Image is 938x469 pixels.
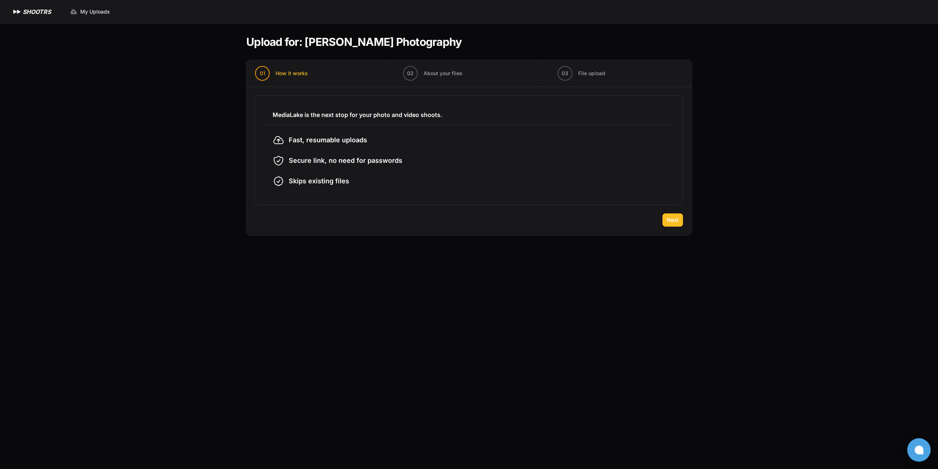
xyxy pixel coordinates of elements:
a: SHOOTRS SHOOTRS [12,7,51,16]
a: My Uploads [66,5,114,18]
span: My Uploads [80,8,110,15]
img: SHOOTRS [12,7,23,16]
span: File upload [578,70,605,77]
span: How it works [276,70,308,77]
button: 01 How it works [246,60,317,87]
span: Next [667,216,679,224]
span: 03 [562,70,568,77]
h1: Upload for: [PERSON_NAME] Photography [246,35,462,48]
h1: SHOOTRS [23,7,51,16]
button: Open chat window [907,438,931,462]
span: 01 [260,70,265,77]
button: 03 File upload [549,60,614,87]
span: Skips existing files [289,176,349,186]
button: 02 About your files [394,60,471,87]
span: 02 [407,70,414,77]
h3: MediaLake is the next stop for your photo and video shoots. [273,110,665,119]
span: Fast, resumable uploads [289,135,367,145]
span: About your files [424,70,462,77]
button: Next [662,213,683,227]
span: Secure link, no need for passwords [289,155,402,166]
